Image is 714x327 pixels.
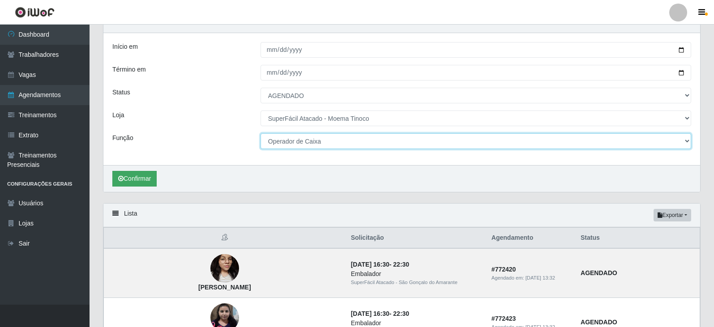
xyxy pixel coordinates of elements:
div: Embalador [351,269,481,279]
input: 00/00/0000 [261,42,691,58]
th: Agendamento [486,228,575,249]
label: Término em [112,65,146,74]
input: 00/00/0000 [261,65,691,81]
th: Solicitação [346,228,486,249]
time: 22:30 [393,261,409,268]
strong: # 772423 [492,315,516,322]
button: Confirmar [112,171,157,187]
img: Yorrana da Silva Araújo [210,250,239,288]
div: Lista [103,204,700,227]
label: Loja [112,110,124,120]
strong: - [351,310,409,317]
strong: # 772420 [492,266,516,273]
div: SuperFácil Atacado - São Gonçalo do Amarante [351,279,481,286]
img: CoreUI Logo [15,7,55,18]
time: [DATE] 16:30 [351,261,389,268]
time: 22:30 [393,310,409,317]
button: Exportar [654,209,691,221]
label: Status [112,88,130,97]
time: [DATE] 13:32 [526,275,555,280]
strong: - [351,261,409,268]
div: Agendado em: [492,274,570,282]
th: Status [575,228,700,249]
strong: [PERSON_NAME] [198,284,251,291]
strong: AGENDADO [581,269,617,276]
label: Função [112,133,133,143]
label: Início em [112,42,138,51]
time: [DATE] 16:30 [351,310,389,317]
strong: AGENDADO [581,319,617,326]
